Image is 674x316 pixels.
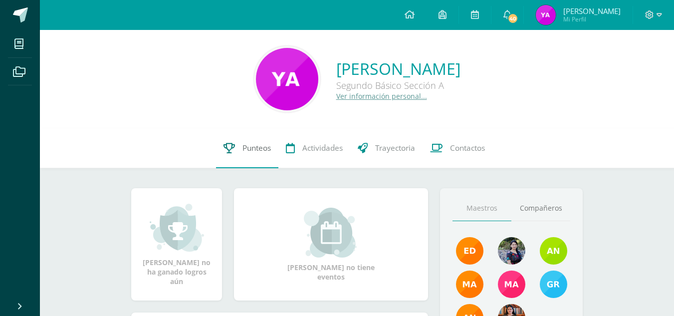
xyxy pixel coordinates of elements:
div: [PERSON_NAME] no ha ganado logros aún [141,203,212,286]
img: 9b17679b4520195df407efdfd7b84603.png [498,237,525,265]
img: f40e456500941b1b33f0807dd74ea5cf.png [456,237,483,265]
img: e6b27947fbea61806f2b198ab17e5dde.png [540,237,567,265]
div: [PERSON_NAME] no tiene eventos [281,208,381,282]
a: Ver información personal... [336,91,427,101]
span: Trayectoria [375,143,415,153]
img: event_small.png [304,208,358,258]
span: 40 [507,13,518,24]
span: Mi Perfil [563,15,621,23]
a: Maestros [452,196,511,221]
img: 560278503d4ca08c21e9c7cd40ba0529.png [456,271,483,298]
img: achievement_small.png [150,203,204,253]
span: [PERSON_NAME] [563,6,621,16]
img: b7ce7144501556953be3fc0a459761b8.png [540,271,567,298]
a: [PERSON_NAME] [336,58,460,79]
img: 7766054b1332a6085c7723d22614d631.png [498,271,525,298]
img: a6afdc9d00cfefa793b5be9037cb8e16.png [536,5,556,25]
a: Contactos [423,128,492,168]
span: Contactos [450,143,485,153]
div: Segundo Básico Sección A [336,79,460,91]
img: 9c97a1aa9fe9e24067dfa8c17c73ebe0.png [256,48,318,110]
span: Actividades [302,143,343,153]
a: Trayectoria [350,128,423,168]
a: Punteos [216,128,278,168]
span: Punteos [242,143,271,153]
a: Actividades [278,128,350,168]
a: Compañeros [511,196,570,221]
